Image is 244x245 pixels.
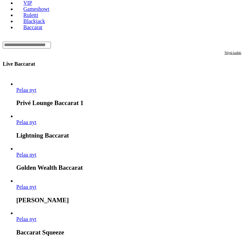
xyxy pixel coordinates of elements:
span: Blackjack [21,18,48,24]
span: Pelaa nyt [16,216,36,222]
h3: Live Baccarat [3,61,35,67]
a: Gameshowt [16,4,56,14]
span: Pelaa nyt [16,87,36,93]
span: Baccarat [21,24,45,30]
a: Golden Wealth Baccarat [16,152,36,158]
a: Ruletti [16,10,45,20]
a: Privé Lounge Baccarat 1 [16,87,36,93]
a: Näytä kaikki [225,51,241,77]
a: Baccarat Baruto [16,184,36,190]
span: Gameshowt [21,6,52,12]
a: Baccarat [16,22,50,33]
a: Blackjack [16,16,52,26]
a: Baccarat Squeeze [16,216,36,222]
span: Ruletti [21,12,41,18]
span: Näytä kaikki [225,51,241,55]
span: Pelaa nyt [16,184,36,190]
a: Lightning Baccarat [16,119,36,125]
span: Pelaa nyt [16,119,36,125]
span: Pelaa nyt [16,152,36,158]
input: Search [3,42,51,48]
